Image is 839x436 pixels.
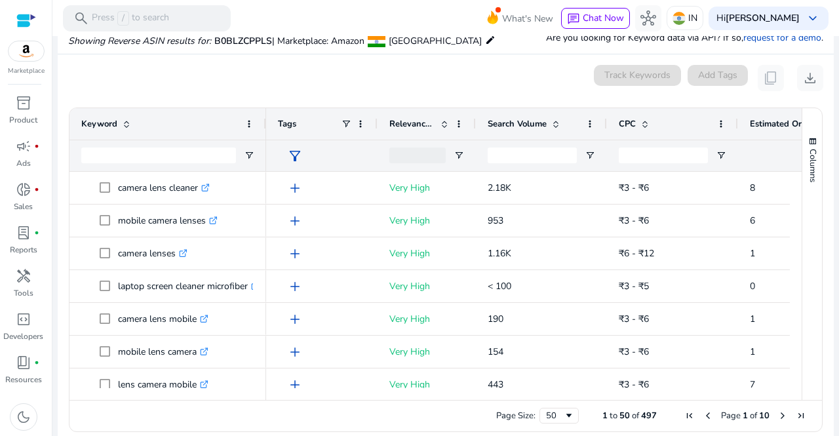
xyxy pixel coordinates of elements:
[454,150,464,161] button: Open Filter Menu
[539,408,579,424] div: Page Size
[619,410,630,422] span: 50
[805,10,821,26] span: keyboard_arrow_down
[502,7,553,30] span: What's New
[750,214,755,227] span: 6
[3,330,43,342] p: Developers
[488,148,577,163] input: Search Volume Filter Input
[14,287,33,299] p: Tools
[287,213,303,229] span: add
[34,187,39,192] span: fiber_manual_record
[797,65,823,91] button: download
[583,12,624,24] span: Chat Now
[488,182,511,194] span: 2.18K
[807,149,819,182] span: Columns
[632,410,639,422] span: of
[750,378,755,391] span: 7
[673,12,686,25] img: in.svg
[750,280,755,292] span: 0
[389,174,464,201] p: Very High
[688,7,697,30] p: IN
[619,346,649,358] span: ₹3 - ₹6
[16,138,31,154] span: campaign
[726,12,800,24] b: [PERSON_NAME]
[619,214,649,227] span: ₹3 - ₹6
[610,410,617,422] span: to
[287,180,303,196] span: add
[118,273,260,300] p: laptop screen cleaner microfiber
[716,14,800,23] p: Hi
[287,311,303,327] span: add
[488,214,503,227] span: 953
[619,247,654,260] span: ₹6 - ₹12
[640,10,656,26] span: hub
[488,378,503,391] span: 443
[16,157,31,169] p: Ads
[496,410,536,422] div: Page Size:
[488,118,547,130] span: Search Volume
[81,148,236,163] input: Keyword Filter Input
[10,244,37,256] p: Reports
[389,371,464,398] p: Very High
[485,32,496,48] mat-icon: edit
[278,118,296,130] span: Tags
[118,207,218,234] p: mobile camera lenses
[34,230,39,235] span: fiber_manual_record
[118,240,187,267] p: camera lenses
[16,355,31,370] span: book_4
[750,313,755,325] span: 1
[118,306,208,332] p: camera lens mobile
[619,148,708,163] input: CPC Filter Input
[750,118,829,130] span: Estimated Orders/Month
[488,280,511,292] span: < 100
[488,346,503,358] span: 154
[14,201,33,212] p: Sales
[214,35,272,47] span: B0BLZCPPLS
[389,35,482,47] span: [GEOGRAPHIC_DATA]
[641,410,657,422] span: 497
[389,240,464,267] p: Very High
[750,346,755,358] span: 1
[16,182,31,197] span: donut_small
[92,11,169,26] p: Press to search
[796,410,806,421] div: Last Page
[34,144,39,149] span: fiber_manual_record
[703,410,713,421] div: Previous Page
[546,410,564,422] div: 50
[585,150,595,161] button: Open Filter Menu
[244,150,254,161] button: Open Filter Menu
[750,410,757,422] span: of
[16,268,31,284] span: handyman
[716,150,726,161] button: Open Filter Menu
[16,225,31,241] span: lab_profile
[287,344,303,360] span: add
[287,377,303,393] span: add
[389,306,464,332] p: Very High
[287,279,303,294] span: add
[118,338,208,365] p: mobile lens camera
[389,273,464,300] p: Very High
[619,378,649,391] span: ₹3 - ₹6
[389,118,435,130] span: Relevance Score
[389,338,464,365] p: Very High
[68,35,211,47] i: Showing Reverse ASIN results for:
[750,247,755,260] span: 1
[287,246,303,262] span: add
[118,371,208,398] p: lens camera mobile
[759,410,770,422] span: 10
[8,66,45,76] p: Marketplace
[619,280,649,292] span: ₹3 - ₹5
[16,409,31,425] span: dark_mode
[5,374,42,386] p: Resources
[743,410,748,422] span: 1
[802,70,818,86] span: download
[567,12,580,26] span: chat
[287,148,303,164] span: filter_alt
[16,311,31,327] span: code_blocks
[684,410,695,421] div: First Page
[619,182,649,194] span: ₹3 - ₹6
[81,118,117,130] span: Keyword
[16,95,31,111] span: inventory_2
[9,114,37,126] p: Product
[635,5,661,31] button: hub
[9,41,44,61] img: amazon.svg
